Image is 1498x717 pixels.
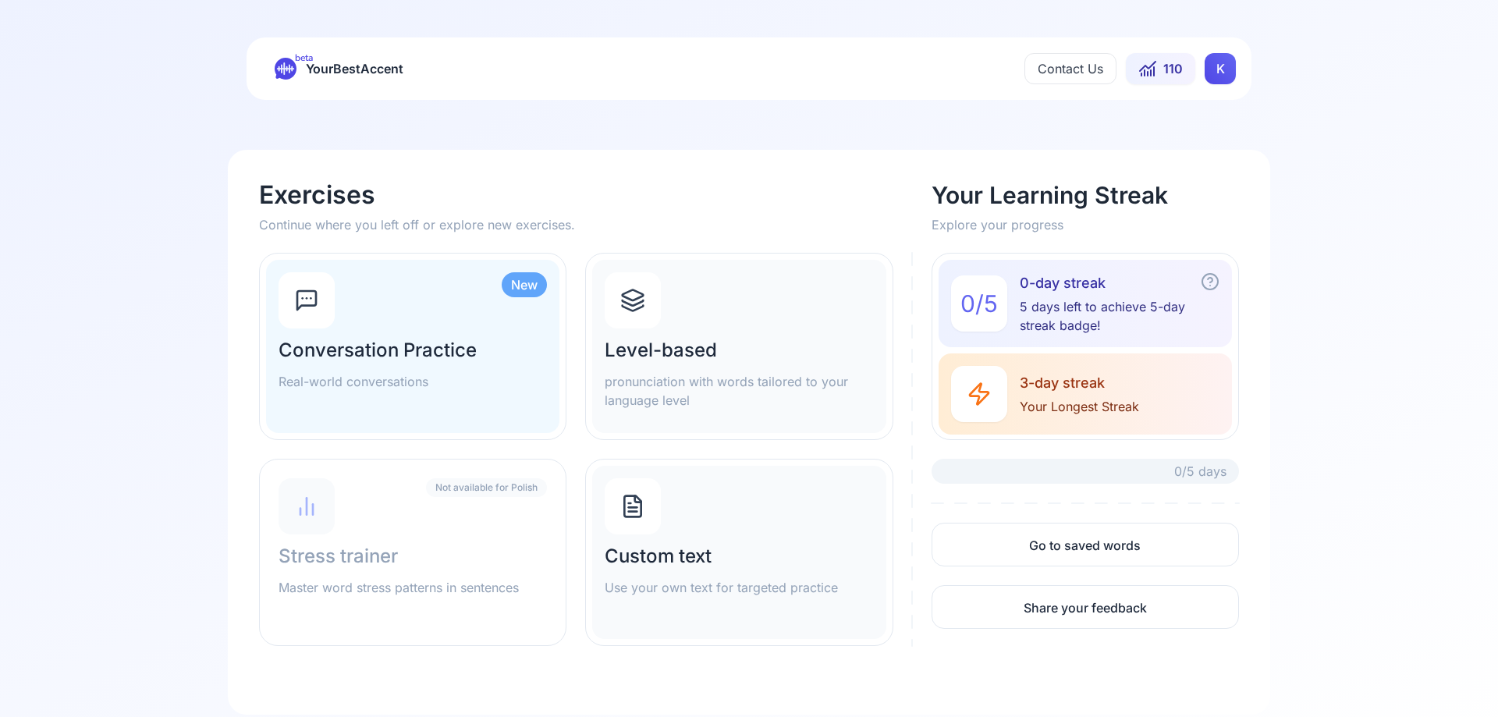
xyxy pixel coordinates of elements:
a: Go to saved words [932,523,1239,566]
a: betaYourBestAccent [262,58,416,80]
span: 3-day streak [1020,372,1139,394]
div: K [1205,53,1236,84]
a: Share your feedback [932,585,1239,629]
span: 0 / 5 [960,289,998,318]
button: 110 [1126,53,1195,84]
p: pronunciation with words tailored to your language level [605,372,873,410]
span: 0/5 days [1174,462,1226,481]
h2: Custom text [605,544,873,569]
p: Real-world conversations [279,372,547,391]
span: Your Longest Streak [1020,397,1139,416]
a: Level-basedpronunciation with words tailored to your language level [585,253,893,440]
button: Contact Us [1024,53,1116,84]
h2: Stress trainer [279,544,547,569]
a: Custom textUse your own text for targeted practice [585,459,893,646]
p: Master word stress patterns in sentences [279,578,547,597]
span: 0-day streak [1020,272,1219,294]
h2: Your Learning Streak [932,181,1239,209]
p: Continue where you left off or explore new exercises. [259,215,913,234]
span: 110 [1163,59,1183,78]
span: beta [295,51,313,64]
p: Use your own text for targeted practice [605,578,873,597]
span: Not available for Polish [426,478,547,497]
h2: Level-based [605,338,873,363]
span: 5 days left to achieve 5-day streak badge! [1020,297,1219,335]
p: Explore your progress [932,215,1239,234]
a: NewConversation PracticeReal-world conversations [259,253,566,440]
h2: Conversation Practice [279,338,547,363]
button: KK [1205,53,1236,84]
div: New [502,272,547,297]
h1: Exercises [259,181,913,209]
span: YourBestAccent [306,58,403,80]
